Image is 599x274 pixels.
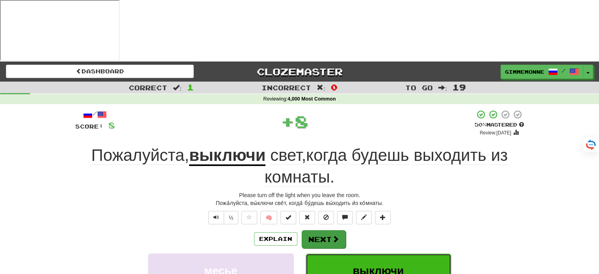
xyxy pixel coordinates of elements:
[265,146,508,186] span: , .
[265,168,330,186] span: комнаты
[299,211,315,224] button: Reset to 0% Mastered (alt+r)
[75,123,104,130] span: Score:
[306,146,347,165] span: когда
[317,84,325,91] span: :
[331,82,338,92] span: 0
[438,84,447,91] span: :
[91,146,189,165] span: ,
[452,82,466,92] span: 19
[281,110,295,133] span: +
[501,65,583,79] a: Gimmemonne /
[414,146,486,165] span: выходить
[241,211,257,224] button: Favorite sentence (alt+f)
[6,65,194,78] a: Dashboard
[375,211,391,224] button: Add to collection (alt+a)
[75,191,524,199] div: Please turn off the light when you leave the room.
[562,68,566,73] span: /
[351,146,409,165] span: будешь
[337,211,353,224] button: Discuss sentence (alt+u)
[356,211,372,224] button: Edit sentence (alt+d)
[295,112,308,131] span: 8
[287,96,336,102] strong: 4,000 Most Common
[405,84,433,91] span: To go
[224,211,239,224] button: ½
[173,84,182,91] span: :
[318,211,334,224] button: Ignore sentence (alt+i)
[302,230,346,248] button: Next
[187,82,194,92] span: 1
[280,211,296,224] button: Set this sentence to 100% Mastered (alt+m)
[129,84,167,91] span: Correct
[207,211,239,224] div: Text-to-speech controls
[208,211,224,224] button: Play sentence audio (ctl+space)
[475,121,486,128] span: 50 %
[475,121,524,129] div: Mastered
[108,120,115,130] span: 8
[261,84,311,91] span: Incorrect
[480,130,511,136] small: Review: [DATE]
[75,199,524,207] div: Пожа́луйста, вы́ключи све́т, когда́ бу́дешь вы́ходить и́з ко́мнаты.
[189,146,265,166] u: выключи
[505,68,544,75] span: Gimmemonne
[254,232,297,246] button: Explain
[206,65,393,78] a: Clozemaster
[491,146,508,165] span: из
[75,110,115,119] div: /
[260,211,277,224] button: 🧠
[270,146,301,165] span: свет
[91,146,185,165] span: Пожалуйста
